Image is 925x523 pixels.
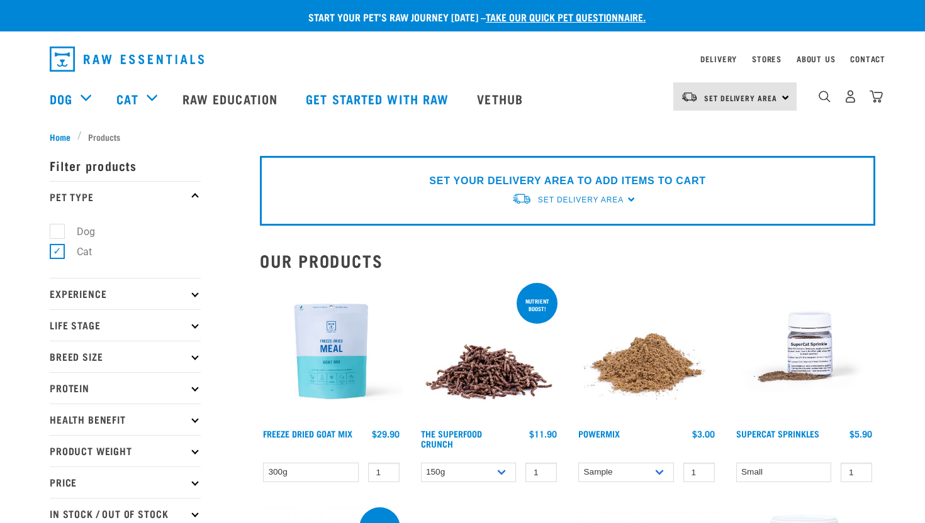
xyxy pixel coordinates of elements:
[50,130,70,143] span: Home
[529,429,557,439] div: $11.90
[50,466,201,498] p: Price
[293,74,464,124] a: Get started with Raw
[578,431,620,436] a: Powermix
[57,244,97,260] label: Cat
[736,431,819,436] a: Supercat Sprinkles
[372,429,400,439] div: $29.90
[116,89,138,108] a: Cat
[260,280,403,423] img: Raw Essentials Freeze Dried Goat Mix
[683,463,715,482] input: 1
[368,463,400,482] input: 1
[50,130,875,143] nav: breadcrumbs
[849,429,872,439] div: $5.90
[421,431,482,446] a: The Superfood Crunch
[692,429,715,439] div: $3.00
[517,292,558,318] div: nutrient boost!
[170,74,293,124] a: Raw Education
[525,463,557,482] input: 1
[50,89,72,108] a: Dog
[464,74,539,124] a: Vethub
[704,96,777,100] span: Set Delivery Area
[50,278,201,309] p: Experience
[50,130,77,143] a: Home
[819,91,831,102] img: home-icon-1@2x.png
[752,57,782,61] a: Stores
[870,90,883,103] img: home-icon@2x.png
[733,280,876,423] img: Plastic Container of SuperCat Sprinkles With Product Shown Outside Of The Bottle
[260,251,875,270] h2: Our Products
[681,91,698,102] img: van-moving.png
[50,341,201,372] p: Breed Size
[700,57,737,61] a: Delivery
[841,463,872,482] input: 1
[50,181,201,212] p: Pet Type
[797,57,835,61] a: About Us
[844,90,857,103] img: user.png
[418,280,561,423] img: 1311 Superfood Crunch 01
[50,150,201,181] p: Filter products
[50,309,201,341] p: Life Stage
[50,372,201,404] p: Protein
[40,41,885,77] nav: dropdown navigation
[263,431,352,436] a: Freeze Dried Goat Mix
[486,14,646,19] a: take our quick pet questionnaire.
[512,192,532,206] img: van-moving.png
[575,280,718,423] img: Pile Of PowerMix For Pets
[50,47,204,72] img: Raw Essentials Logo
[50,435,201,466] p: Product Weight
[429,173,705,189] p: SET YOUR DELIVERY AREA TO ADD ITEMS TO CART
[50,404,201,435] p: Health Benefit
[57,224,100,239] label: Dog
[850,57,885,61] a: Contact
[538,195,624,204] span: Set Delivery Area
